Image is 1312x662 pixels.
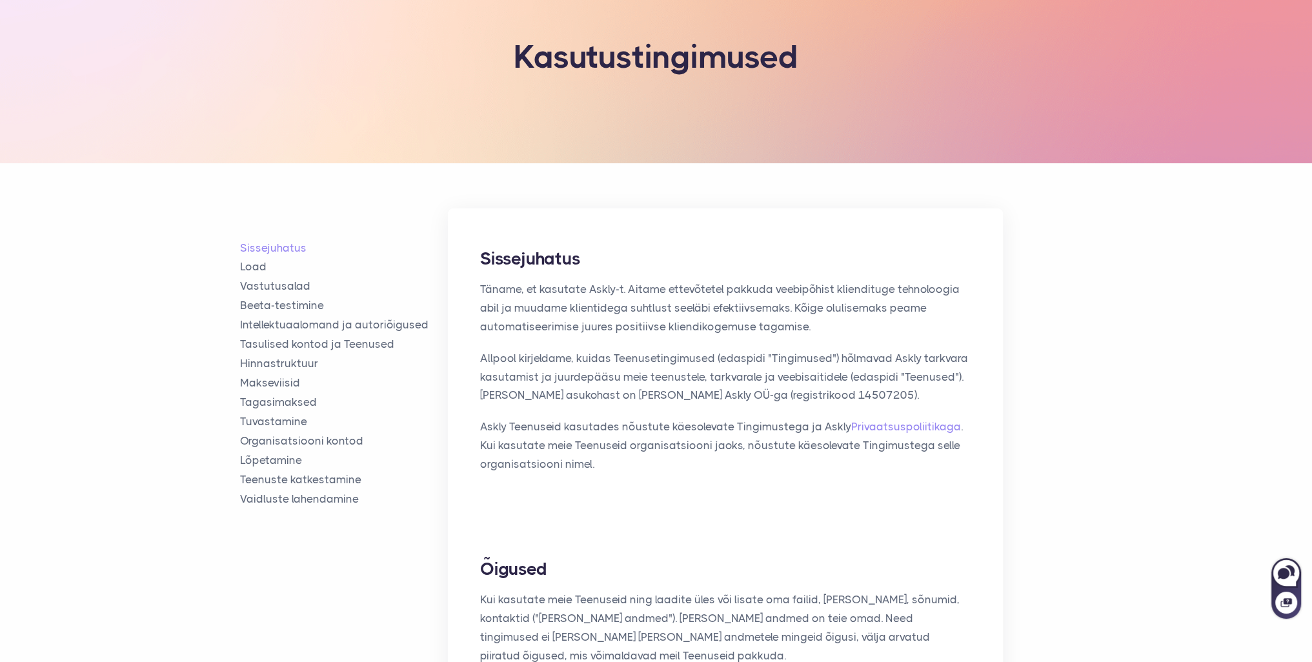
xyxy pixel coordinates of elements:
a: Tasulised kontod ja Teenused [240,337,449,352]
a: Vaidluste lahendamine [240,492,449,507]
a: Vastutusalad [240,279,449,294]
a: Lõpetamine [240,453,449,468]
a: Privaatsuspoliitikaga [851,420,961,433]
h2: Sissejuhatus [480,247,971,270]
p: Täname, et kasutate Askly-t. Aitame ettevõtetel pakkuda veebipõhist kliendituge tehnoloogia abil ... [480,280,971,336]
a: Tagasimaksed [240,395,449,410]
h2: Õigused [480,557,971,581]
a: Makseviisid [240,376,449,390]
p: Askly Teenuseid kasutades nõustute käesolevate Tingimustega ja Askly . Kui kasutate meie Teenusei... [480,417,971,474]
h1: Kasutustingimused [453,39,860,76]
a: Hinnastruktuur [240,356,449,371]
iframe: Askly chat [1270,556,1302,620]
a: Intellektuaalomand ja autoriõigused [240,317,449,332]
a: Load [240,259,449,274]
p: Allpool kirjeldame, kuidas Teenusetingimused (edaspidi "Tingimused") hõlmavad Askly tarkvara kasu... [480,349,971,405]
a: Organisatsiooni kontod [240,434,449,448]
a: Sissejuhatus [240,241,449,256]
a: Beeta-testimine [240,298,449,313]
a: Teenuste katkestamine [240,472,449,487]
a: Tuvastamine [240,414,449,429]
